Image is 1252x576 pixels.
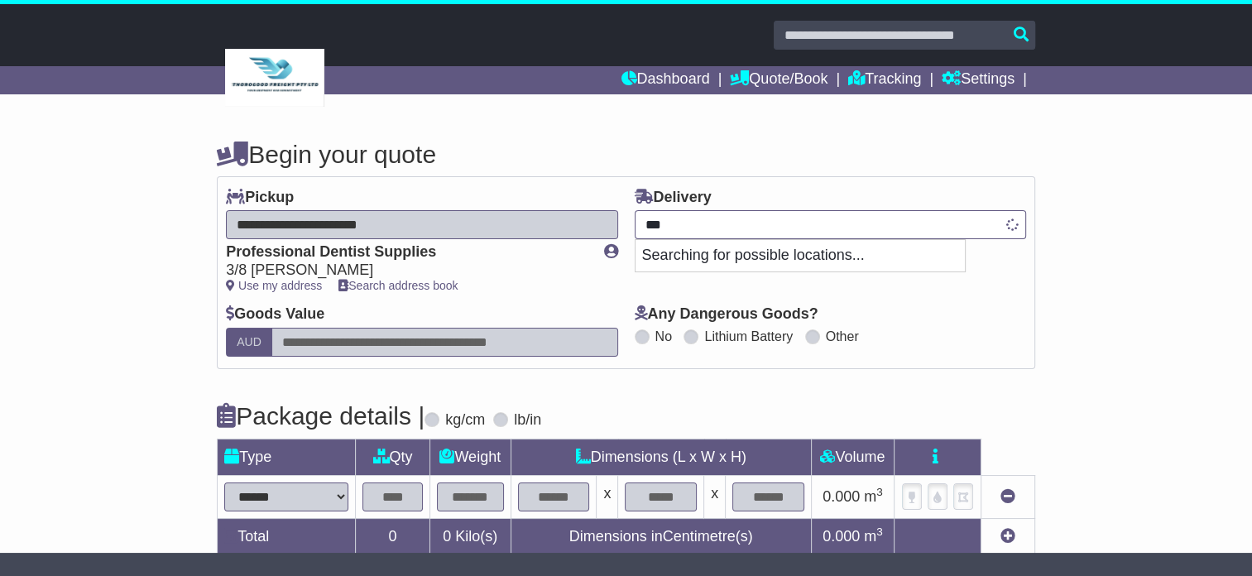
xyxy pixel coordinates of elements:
label: Pickup [226,189,294,207]
h4: Package details | [217,402,425,430]
label: kg/cm [445,411,485,430]
td: Dimensions (L x W x H) [511,439,811,475]
label: No [655,329,672,344]
td: x [704,475,726,518]
td: Kilo(s) [429,518,511,554]
a: Remove this item [1000,488,1015,505]
label: Any Dangerous Goods? [635,305,818,324]
span: m [864,488,883,505]
a: Tracking [848,66,921,94]
label: Goods Value [226,305,324,324]
span: 0 [443,528,451,545]
td: x [597,475,618,518]
label: AUD [226,328,272,357]
td: Weight [429,439,511,475]
span: 0.000 [823,528,860,545]
a: Dashboard [621,66,709,94]
label: Lithium Battery [704,329,793,344]
td: Total [218,518,356,554]
h4: Begin your quote [217,141,1035,168]
span: m [864,528,883,545]
td: Dimensions in Centimetre(s) [511,518,811,554]
label: Delivery [635,189,712,207]
a: Use my address [226,279,322,292]
p: Searching for possible locations... [636,240,965,271]
div: 3/8 [PERSON_NAME] [226,262,587,280]
sup: 3 [876,486,883,498]
td: Volume [811,439,894,475]
td: Qty [356,439,430,475]
td: Type [218,439,356,475]
a: Settings [942,66,1015,94]
span: 0.000 [823,488,860,505]
td: 0 [356,518,430,554]
label: lb/in [514,411,541,430]
a: Search address book [338,279,458,292]
label: Other [826,329,859,344]
sup: 3 [876,526,883,538]
a: Quote/Book [730,66,827,94]
div: Professional Dentist Supplies [226,243,587,262]
typeahead: Please provide city [635,210,1026,239]
a: Add new item [1000,528,1015,545]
